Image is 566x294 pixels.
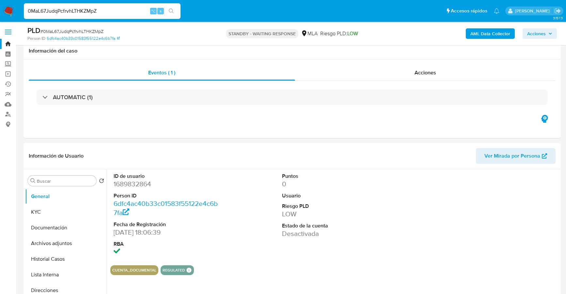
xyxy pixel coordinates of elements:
[527,28,546,39] span: Acciones
[114,173,219,180] dt: ID de usuario
[99,178,104,185] button: Volver al orden por defecto
[114,199,218,217] a: 6dfc4ac40b33c01583f55122e4c6b7fa
[25,267,107,283] button: Lista Interna
[470,28,510,39] b: AML Data Collector
[282,222,388,229] dt: Estado de la cuenta
[151,8,156,14] span: ⌥
[27,36,45,41] b: Person ID
[282,203,388,210] dt: Riesgo PLD
[466,28,515,39] button: AML Data Collector
[494,8,499,14] a: Notificaciones
[523,28,557,39] button: Acciones
[320,30,358,37] span: Riesgo PLD:
[282,229,388,238] dd: Desactivada
[148,69,175,76] span: Eventos ( 1 )
[114,240,219,248] dt: RBA
[415,69,436,76] span: Acciones
[282,209,388,219] dd: LOW
[114,221,219,228] dt: Fecha de Registración
[37,90,548,105] div: AUTOMATIC (1)
[451,8,487,14] span: Accesos rápidos
[282,179,388,189] dd: 0
[25,189,107,204] button: General
[347,30,358,37] span: LOW
[282,173,388,180] dt: Puntos
[160,8,162,14] span: s
[114,179,219,189] dd: 1689832864
[554,8,561,14] a: Salir
[37,178,94,184] input: Buscar
[53,94,93,101] h3: AUTOMATIC (1)
[24,7,181,15] input: Buscar usuario o caso...
[226,29,298,38] p: STANDBY - WAITING RESPONSE
[25,236,107,251] button: Archivos adjuntos
[165,7,178,16] button: search-icon
[40,28,103,35] span: # 0MaL67JudqPcfrvhLTHKZMpZ
[30,178,36,183] button: Buscar
[484,148,540,164] span: Ver Mirada por Persona
[27,25,40,36] b: PLD
[114,228,219,237] dd: [DATE] 18:06:39
[114,192,219,199] dt: Person ID
[301,30,318,37] div: MLA
[282,192,388,199] dt: Usuario
[515,8,552,14] p: stefania.bordes@mercadolibre.com
[29,48,556,54] h1: Información del caso
[25,204,107,220] button: KYC
[25,220,107,236] button: Documentación
[25,251,107,267] button: Historial Casos
[47,36,120,41] a: 6dfc4ac40b33c01583f55122e4c6b7fa
[476,148,556,164] button: Ver Mirada por Persona
[29,153,84,159] h1: Información de Usuario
